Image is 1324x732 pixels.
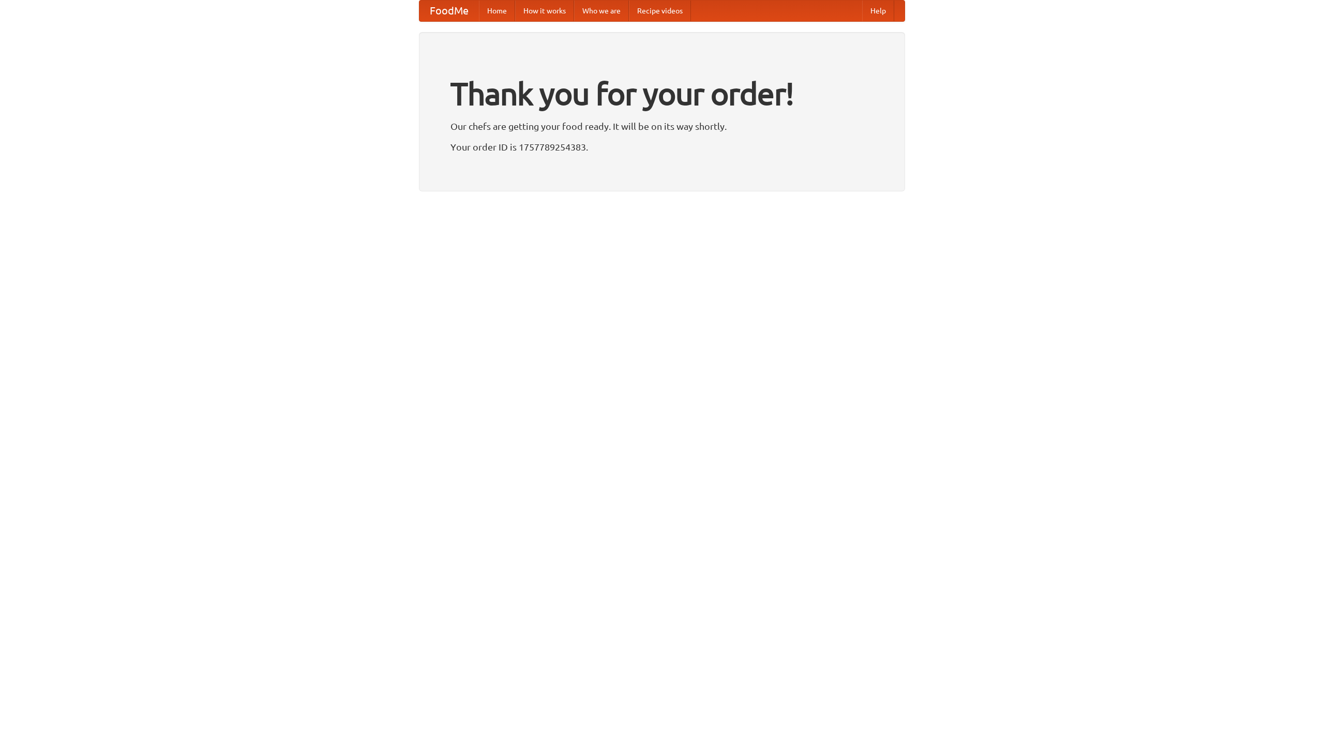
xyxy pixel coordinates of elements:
a: Help [862,1,894,21]
a: Home [479,1,515,21]
h1: Thank you for your order! [450,69,874,118]
p: Your order ID is 1757789254383. [450,139,874,155]
a: Recipe videos [629,1,691,21]
a: How it works [515,1,574,21]
a: Who we are [574,1,629,21]
a: FoodMe [419,1,479,21]
p: Our chefs are getting your food ready. It will be on its way shortly. [450,118,874,134]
